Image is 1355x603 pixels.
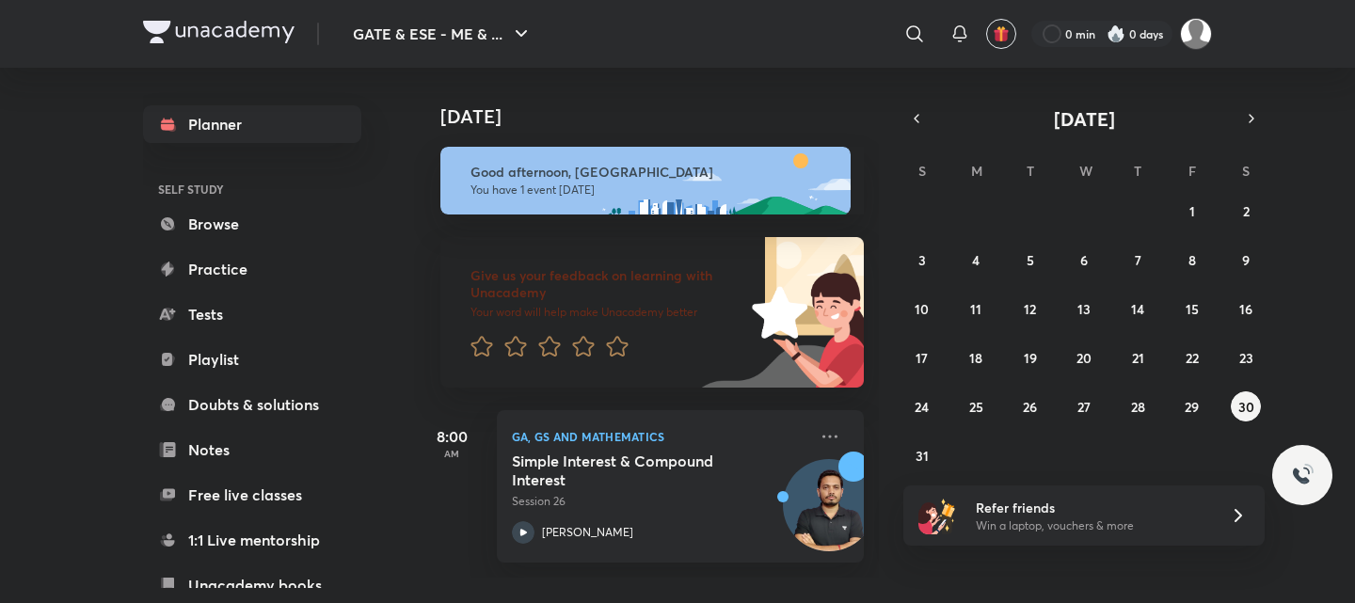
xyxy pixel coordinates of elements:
a: Notes [143,431,361,468]
button: August 24, 2025 [907,391,937,421]
img: avatar [993,25,1010,42]
button: August 23, 2025 [1231,342,1261,373]
abbr: Friday [1188,162,1196,180]
abbr: August 25, 2025 [969,398,983,416]
abbr: August 13, 2025 [1077,300,1091,318]
abbr: August 21, 2025 [1132,349,1144,367]
img: streak [1107,24,1125,43]
img: Manasi Raut [1180,18,1212,50]
abbr: August 18, 2025 [969,349,982,367]
a: Practice [143,250,361,288]
button: August 31, 2025 [907,440,937,470]
h5: 8:00 [414,425,489,448]
abbr: August 15, 2025 [1186,300,1199,318]
abbr: August 7, 2025 [1135,251,1141,269]
abbr: August 6, 2025 [1080,251,1088,269]
abbr: August 20, 2025 [1076,349,1092,367]
a: Playlist [143,341,361,378]
h6: Good afternoon, [GEOGRAPHIC_DATA] [470,164,834,181]
button: August 11, 2025 [961,294,991,324]
button: August 4, 2025 [961,245,991,275]
abbr: Saturday [1242,162,1250,180]
button: August 1, 2025 [1177,196,1207,226]
button: August 15, 2025 [1177,294,1207,324]
abbr: August 31, 2025 [916,447,929,465]
button: August 30, 2025 [1231,391,1261,421]
abbr: August 9, 2025 [1242,251,1250,269]
span: [DATE] [1054,106,1115,132]
abbr: August 2, 2025 [1243,202,1250,220]
p: You have 1 event [DATE] [470,182,834,198]
button: August 14, 2025 [1123,294,1153,324]
p: Your word will help make Unacademy better [470,305,745,320]
abbr: August 14, 2025 [1131,300,1144,318]
p: Session 26 [512,493,807,510]
a: Tests [143,295,361,333]
h6: Give us your feedback on learning with Unacademy [470,267,745,301]
a: Free live classes [143,476,361,514]
button: August 26, 2025 [1015,391,1045,421]
abbr: August 22, 2025 [1186,349,1199,367]
button: August 8, 2025 [1177,245,1207,275]
abbr: August 10, 2025 [915,300,929,318]
abbr: Thursday [1134,162,1141,180]
p: Win a laptop, vouchers & more [976,517,1207,534]
button: GATE & ESE - ME & ... [342,15,544,53]
button: August 19, 2025 [1015,342,1045,373]
p: [PERSON_NAME] [542,524,633,541]
abbr: Wednesday [1079,162,1092,180]
button: August 9, 2025 [1231,245,1261,275]
a: Planner [143,105,361,143]
abbr: August 3, 2025 [918,251,926,269]
button: August 16, 2025 [1231,294,1261,324]
img: afternoon [440,147,851,214]
button: August 12, 2025 [1015,294,1045,324]
button: August 28, 2025 [1123,391,1153,421]
img: Avatar [784,469,874,560]
abbr: August 24, 2025 [915,398,929,416]
img: Company Logo [143,21,295,43]
img: ttu [1291,464,1314,486]
button: August 5, 2025 [1015,245,1045,275]
p: AM [414,448,489,459]
button: August 17, 2025 [907,342,937,373]
abbr: August 4, 2025 [972,251,980,269]
button: August 25, 2025 [961,391,991,421]
abbr: August 26, 2025 [1023,398,1037,416]
button: August 21, 2025 [1123,342,1153,373]
abbr: August 5, 2025 [1027,251,1034,269]
img: feedback_image [688,237,864,388]
abbr: August 27, 2025 [1077,398,1091,416]
button: August 18, 2025 [961,342,991,373]
abbr: August 28, 2025 [1131,398,1145,416]
a: Company Logo [143,21,295,48]
abbr: August 29, 2025 [1185,398,1199,416]
abbr: August 23, 2025 [1239,349,1253,367]
button: August 22, 2025 [1177,342,1207,373]
button: [DATE] [930,105,1238,132]
a: 1:1 Live mentorship [143,521,361,559]
button: August 2, 2025 [1231,196,1261,226]
abbr: August 16, 2025 [1239,300,1252,318]
abbr: August 30, 2025 [1238,398,1254,416]
button: August 20, 2025 [1069,342,1099,373]
abbr: August 19, 2025 [1024,349,1037,367]
button: August 13, 2025 [1069,294,1099,324]
h4: [DATE] [440,105,883,128]
button: August 27, 2025 [1069,391,1099,421]
abbr: August 17, 2025 [916,349,928,367]
abbr: August 12, 2025 [1024,300,1036,318]
abbr: August 11, 2025 [970,300,981,318]
h6: SELF STUDY [143,173,361,205]
abbr: August 8, 2025 [1188,251,1196,269]
button: avatar [986,19,1016,49]
button: August 3, 2025 [907,245,937,275]
h6: Refer friends [976,498,1207,517]
abbr: Monday [971,162,982,180]
img: referral [918,497,956,534]
a: Browse [143,205,361,243]
button: August 7, 2025 [1123,245,1153,275]
abbr: Sunday [918,162,926,180]
abbr: Tuesday [1027,162,1034,180]
h5: Simple Interest & Compound Interest [512,452,746,489]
